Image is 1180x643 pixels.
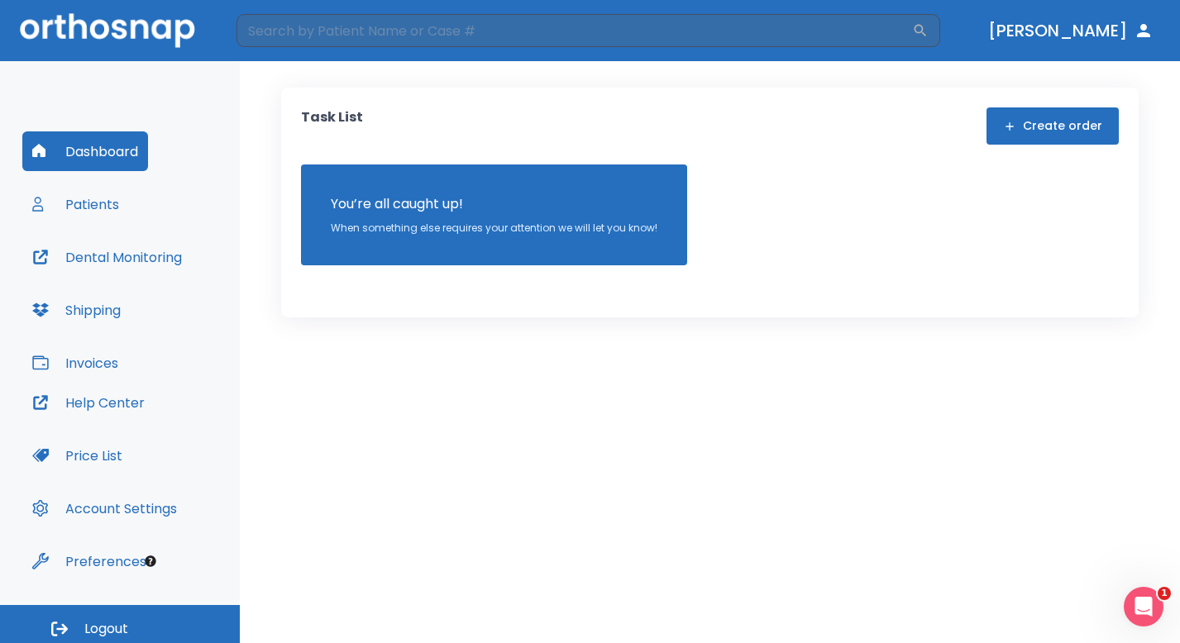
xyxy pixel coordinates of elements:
button: Dashboard [22,131,148,171]
button: Invoices [22,343,128,383]
button: Create order [987,107,1119,145]
button: Shipping [22,290,131,330]
img: Orthosnap [20,13,195,47]
span: Logout [84,620,128,638]
iframe: Intercom live chat [1124,587,1163,626]
div: Tooltip anchor [143,554,158,569]
p: When something else requires your attention we will let you know! [331,221,657,236]
input: Search by Patient Name or Case # [236,14,912,47]
button: [PERSON_NAME] [982,16,1160,45]
button: Patients [22,184,129,224]
button: Dental Monitoring [22,237,192,277]
button: Price List [22,436,132,475]
button: Account Settings [22,488,187,528]
p: You’re all caught up! [331,194,657,214]
button: Preferences [22,541,156,581]
span: 1 [1158,587,1171,600]
button: Help Center [22,383,155,422]
p: Task List [301,107,363,145]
